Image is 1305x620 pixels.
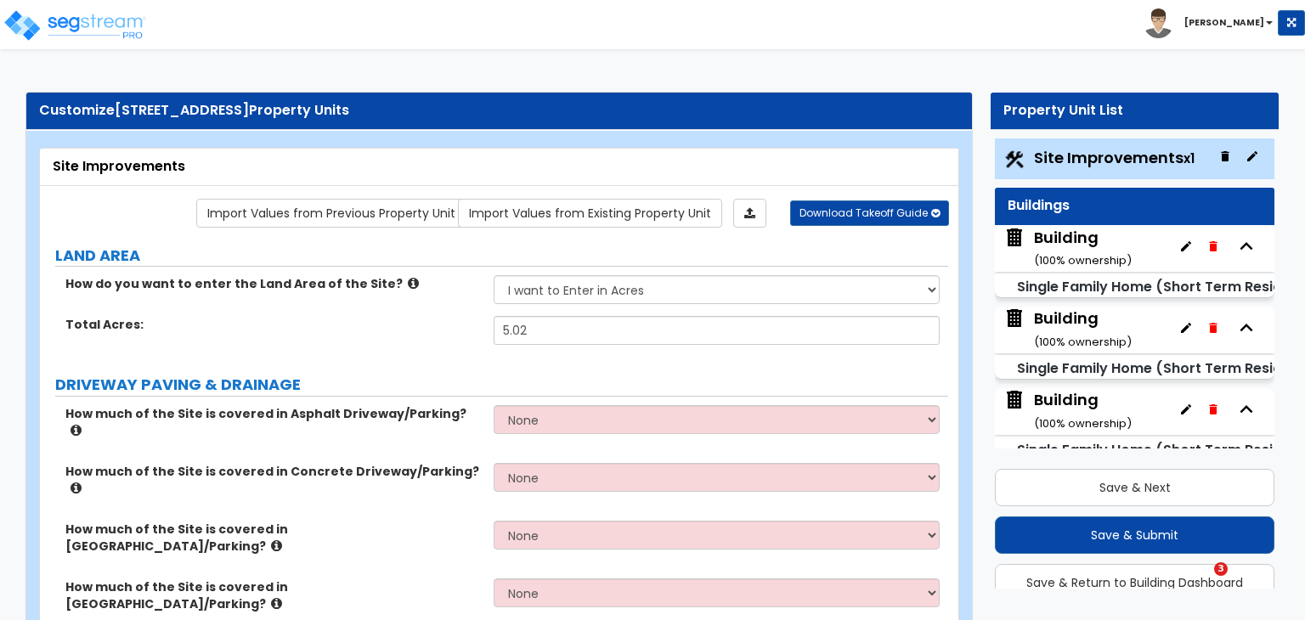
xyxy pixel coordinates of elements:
label: How do you want to enter the Land Area of the Site? [65,275,481,292]
a: Import the dynamic attribute values from previous properties. [196,199,466,228]
b: [PERSON_NAME] [1184,16,1264,29]
label: How much of the Site is covered in [GEOGRAPHIC_DATA]/Parking? [65,578,481,612]
small: ( 100 % ownership) [1034,334,1132,350]
a: Import the dynamic attributes value through Excel sheet [733,199,766,228]
span: Building [1003,307,1132,351]
label: DRIVEWAY PAVING & DRAINAGE [55,374,948,396]
div: Building [1034,307,1132,351]
i: click for more info! [271,597,282,610]
img: avatar.png [1144,8,1173,38]
div: Property Unit List [1003,101,1266,121]
img: building.svg [1003,227,1025,249]
small: ( 100 % ownership) [1034,415,1132,431]
iframe: Intercom live chat [1179,562,1220,603]
img: Construction.png [1003,149,1025,171]
i: click for more info! [71,482,82,494]
div: Building [1034,389,1132,432]
img: logo_pro_r.png [3,8,147,42]
div: Customize Property Units [39,101,959,121]
div: Site Improvements [53,157,946,177]
img: building.svg [1003,389,1025,411]
span: Building [1003,389,1132,432]
small: x1 [1184,149,1195,167]
i: click for more info! [408,277,419,290]
button: Download Takeoff Guide [790,200,949,226]
button: Save & Return to Building Dashboard [995,564,1274,601]
label: How much of the Site is covered in Asphalt Driveway/Parking? [65,405,481,439]
button: Save & Next [995,469,1274,506]
small: ( 100 % ownership) [1034,252,1132,268]
span: [STREET_ADDRESS] [115,100,249,120]
img: building.svg [1003,307,1025,330]
label: How much of the Site is covered in Concrete Driveway/Parking? [65,463,481,497]
label: Total Acres: [65,316,481,333]
i: click for more info! [71,424,82,437]
span: Building [1003,227,1132,270]
label: How much of the Site is covered in [GEOGRAPHIC_DATA]/Parking? [65,521,481,555]
span: Download Takeoff Guide [799,206,928,220]
a: Import the dynamic attribute values from existing properties. [458,199,722,228]
i: click for more info! [271,539,282,552]
div: Building [1034,227,1132,270]
label: LAND AREA [55,245,948,267]
span: Site Improvements [1034,147,1195,168]
button: Save & Submit [995,516,1274,554]
div: Buildings [1008,196,1262,216]
span: 3 [1214,562,1228,576]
